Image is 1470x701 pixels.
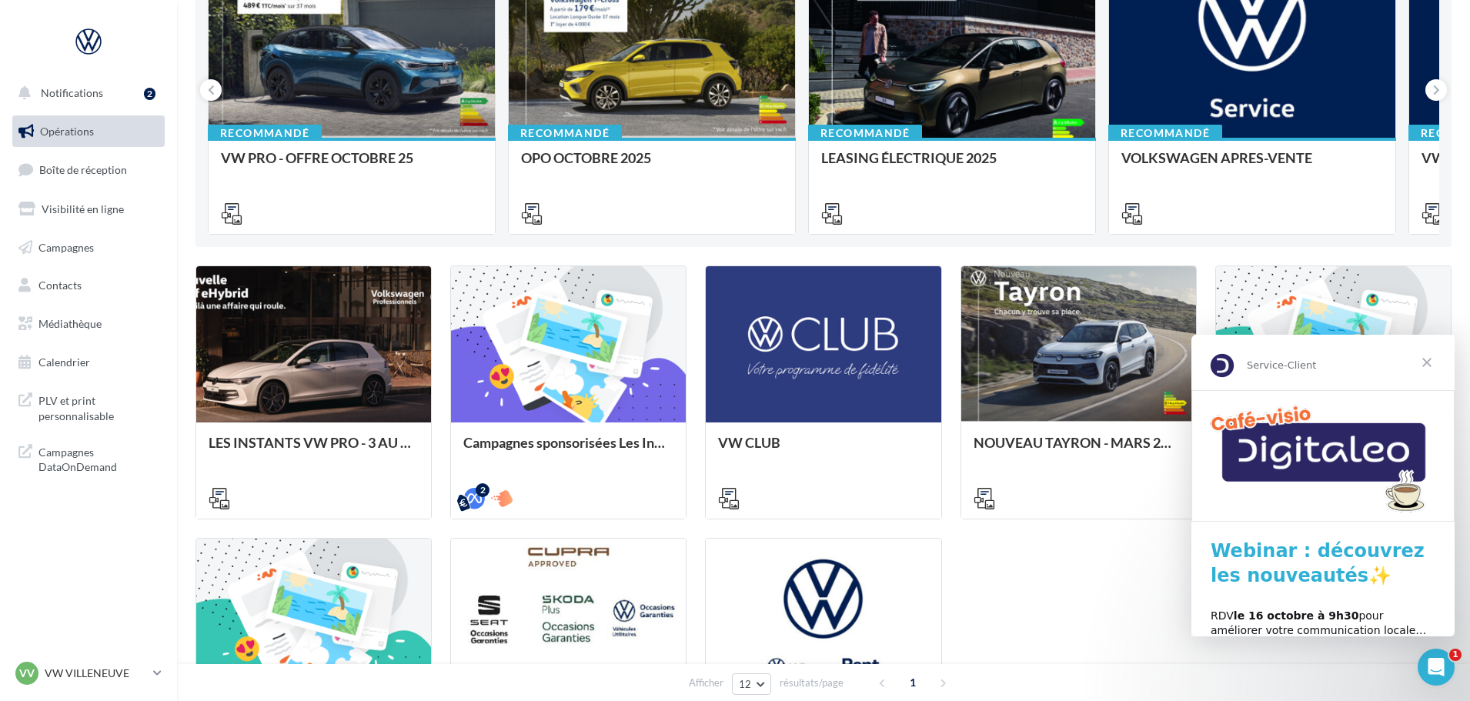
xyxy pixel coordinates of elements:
[38,317,102,330] span: Médiathèque
[9,232,168,264] a: Campagnes
[59,408,268,456] div: 💡 Vous pouvez utiliser des partagés par votre siège.
[99,167,239,182] div: Service-Client de Digitaleo
[9,308,168,340] a: Médiathèque
[9,115,168,148] a: Opérations
[209,435,419,466] div: LES INSTANTS VW PRO - 3 AU [DATE]
[38,442,159,475] span: Campagnes DataOnDemand
[22,61,286,116] div: Débuter avec les Avis Clients
[15,204,62,220] p: 3 étapes
[270,7,298,35] div: Fermer
[22,116,286,153] div: Suivez ce pas à pas et si besoin, écrivez-nous à
[42,202,124,215] span: Visibilité en ligne
[221,150,483,181] div: VW PRO - OFFRE OCTOBRE 25
[508,125,622,142] div: Recommandé
[9,77,162,109] button: Notifications 2
[40,125,94,138] span: Opérations
[476,483,489,497] div: 2
[59,269,261,285] div: Répondre à vos avis
[39,163,127,176] span: Boîte de réception
[12,659,165,688] a: VV VW VILLENEUVE
[59,359,268,392] div: Répondez à tous les avis avec le statut " ".
[9,346,168,379] a: Calendrier
[9,269,168,302] a: Contacts
[38,390,159,423] span: PLV et print personnalisable
[59,469,142,499] a: Répondre
[689,676,723,690] span: Afficher
[10,6,39,35] button: go back
[28,264,279,289] div: 1Répondre à vos avis
[42,275,168,287] b: le 16 octobre à 9h30
[718,435,928,466] div: VW CLUB
[739,678,752,690] span: 12
[19,666,35,681] span: VV
[732,673,771,695] button: 12
[900,670,925,695] span: 1
[38,356,90,369] span: Calendrier
[1108,125,1222,142] div: Recommandé
[1191,335,1455,636] iframe: Intercom live chat message
[45,666,147,681] p: VW VILLENEUVE
[1418,649,1455,686] iframe: Intercom live chat
[38,279,82,292] span: Contacts
[59,295,268,343] div: Retrouvez vos avis Google et Facebook dans votre " .
[463,435,673,466] div: Campagnes sponsorisées Les Instants VW Octobre
[1449,649,1462,661] span: 1
[208,125,322,142] div: Recommandé
[9,384,168,429] a: PLV et print personnalisable
[68,162,93,187] img: Profile image for Service-Client
[195,204,292,220] p: Environ 4 minutes
[780,676,844,690] span: résultats/page
[1121,150,1383,181] div: VOLKSWAGEN APRES-VENTE
[59,456,268,499] div: Répondre
[9,153,168,186] a: Boîte de réception
[9,436,168,481] a: Campagnes DataOnDemand
[19,274,244,319] div: RDV pour améliorer votre communication locale… et attirer plus de clients !
[67,136,282,151] a: [EMAIL_ADDRESS][DOMAIN_NAME]
[41,86,103,99] span: Notifications
[821,150,1083,181] div: LEASING ÉLECTRIQUE 2025
[59,531,215,547] button: Marquer comme terminée
[99,377,151,389] b: A traiter
[144,88,155,100] div: 2
[9,193,168,225] a: Visibilité en ligne
[521,150,783,181] div: OPO OCTOBRE 2025
[974,435,1184,466] div: NOUVEAU TAYRON - MARS 2025
[808,125,922,142] div: Recommandé
[38,240,94,253] span: Campagnes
